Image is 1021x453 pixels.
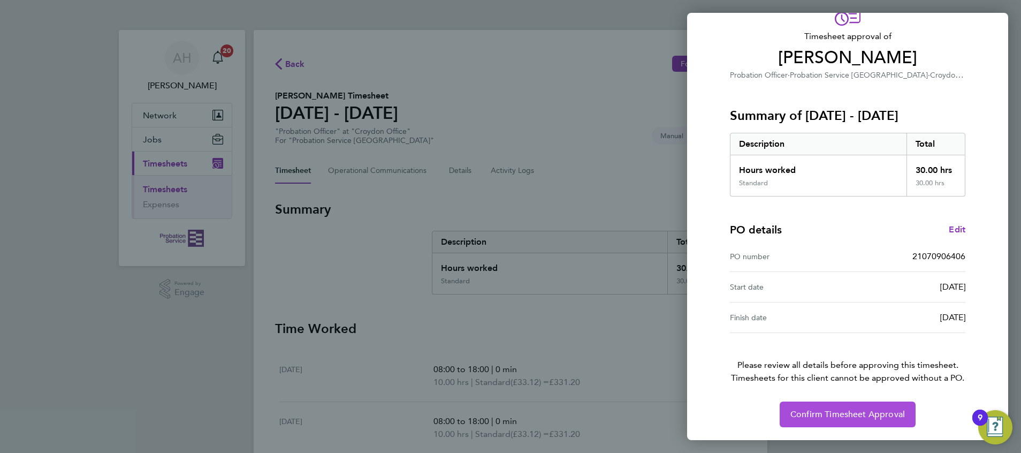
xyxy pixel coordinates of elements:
div: 30.00 hrs [906,179,965,196]
p: Please review all details before approving this timesheet. [717,333,978,384]
div: Standard [739,179,768,187]
span: · [788,71,790,80]
div: Finish date [730,311,848,324]
span: 21070906406 [912,251,965,261]
div: Summary of 22 - 28 Sep 2025 [730,133,965,197]
span: [PERSON_NAME] [730,47,965,69]
div: [DATE] [848,311,965,324]
span: Timesheet approval of [730,30,965,43]
div: [DATE] [848,281,965,293]
div: PO number [730,250,848,263]
a: Edit [949,223,965,236]
span: · [928,71,930,80]
span: Probation Service [GEOGRAPHIC_DATA] [790,71,928,80]
span: Croydon Office [930,70,982,80]
h4: PO details [730,222,782,237]
span: Probation Officer [730,71,788,80]
h3: Summary of [DATE] - [DATE] [730,107,965,124]
button: Open Resource Center, 9 new notifications [978,410,1012,444]
div: Start date [730,281,848,293]
span: Edit [949,224,965,235]
button: Confirm Timesheet Approval [780,402,916,427]
div: Description [730,133,906,155]
span: Timesheets for this client cannot be approved without a PO. [717,372,978,384]
div: 30.00 hrs [906,155,965,179]
div: Hours worked [730,155,906,179]
div: Total [906,133,965,155]
span: Confirm Timesheet Approval [790,409,905,420]
div: 9 [978,418,982,432]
